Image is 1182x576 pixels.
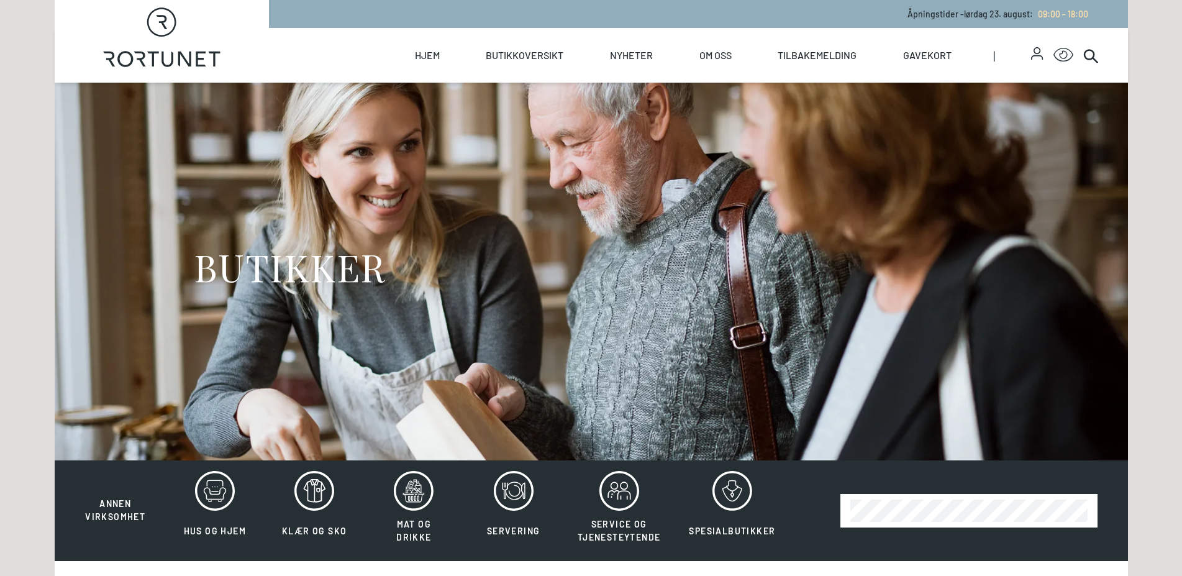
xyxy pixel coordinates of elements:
[415,28,440,83] a: Hjem
[993,28,1032,83] span: |
[1033,9,1088,19] a: 09:00 - 18:00
[699,28,732,83] a: Om oss
[1038,9,1088,19] span: 09:00 - 18:00
[1053,45,1073,65] button: Open Accessibility Menu
[676,470,788,551] button: Spesialbutikker
[610,28,653,83] a: Nyheter
[266,470,363,551] button: Klær og sko
[194,244,386,290] h1: BUTIKKER
[166,470,263,551] button: Hus og hjem
[778,28,857,83] a: Tilbakemelding
[67,470,164,524] button: Annen virksomhet
[903,28,952,83] a: Gavekort
[365,470,462,551] button: Mat og drikke
[565,470,674,551] button: Service og tjenesteytende
[907,7,1088,21] p: Åpningstider - lørdag 23. august :
[465,470,562,551] button: Servering
[486,28,563,83] a: Butikkoversikt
